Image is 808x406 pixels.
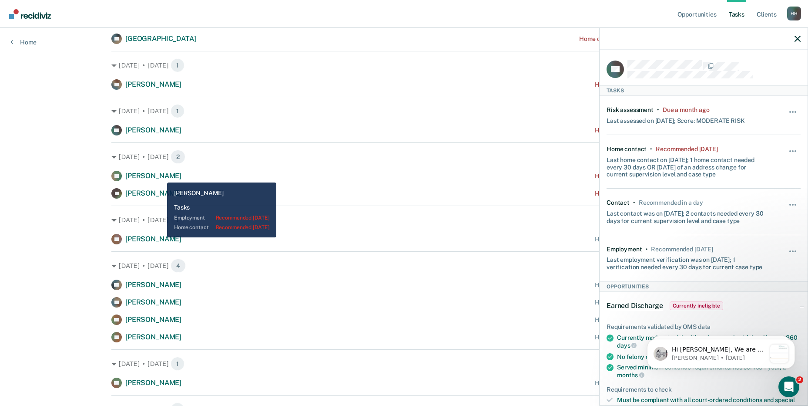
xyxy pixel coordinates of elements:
div: Risk assessment [607,106,654,114]
div: Home contact recommended [DATE] [595,81,697,88]
div: [DATE] • [DATE] [111,357,697,371]
a: Home [10,38,37,46]
div: Recommended in a day [639,199,703,206]
div: [DATE] • [DATE] [111,104,697,118]
span: 2 [796,376,803,383]
div: • [657,106,659,114]
div: • [650,145,652,153]
div: H H [787,7,801,20]
div: Home contact recommended [DATE] [595,299,697,306]
div: Home contact recommended [DATE] [595,190,697,197]
span: 1 [171,213,184,227]
div: Home contact recommended [DATE] [595,173,697,180]
span: [PERSON_NAME] [125,189,181,197]
div: Last contact was on [DATE]; 2 contacts needed every 30 days for current supervision level and cas... [607,206,768,225]
div: Recommended in 15 days [651,246,713,253]
div: [DATE] • [DATE] [111,213,697,227]
span: [PERSON_NAME] [125,333,181,341]
span: Currently ineligible [670,301,723,310]
span: [PERSON_NAME] [125,126,181,134]
span: [PERSON_NAME] [125,80,181,88]
div: Home contact recommended [DATE] [595,379,697,387]
div: Currently moderate risk with no increase in risk level in past 360 [617,334,801,349]
span: Earned Discharge [607,301,663,310]
div: • [633,199,635,206]
div: Home contact recommended [DATE] [595,316,697,324]
span: Hi [PERSON_NAME], We are so excited to announce a brand new feature: AI case note search! 📣 Findi... [38,24,132,248]
div: • [646,246,648,253]
span: months [617,372,644,379]
iframe: Intercom live chat [778,376,799,397]
span: [PERSON_NAME] [125,172,181,180]
div: Earned DischargeCurrently ineligible [600,292,808,320]
span: [PERSON_NAME] [125,379,181,387]
span: [PERSON_NAME] [125,235,181,243]
div: Requirements validated by OMS data [607,323,801,331]
span: 1 [171,104,184,118]
span: [GEOGRAPHIC_DATA] [125,34,196,43]
div: [DATE] • [DATE] [111,58,697,72]
div: Recommended 13 days ago [656,145,717,153]
div: [DATE] • [DATE] [111,259,697,273]
div: Home contact recommended [DATE] [595,127,697,134]
div: Contact [607,199,630,206]
div: Last assessed on [DATE]; Score: MODERATE RISK [607,114,745,125]
img: Recidiviz [9,9,51,19]
div: [DATE] • [DATE] [111,150,697,164]
div: Home contact recommended [DATE] [595,334,697,341]
span: days [617,342,637,349]
div: Last home contact on [DATE]; 1 home contact needed every 30 days OR [DATE] of an address change f... [607,153,768,178]
span: [PERSON_NAME] [125,281,181,289]
div: Home contact recommended [DATE] [595,281,697,289]
div: Employment [607,246,642,253]
span: [PERSON_NAME] [125,298,181,306]
div: No felony convictions in past 24 [617,353,801,361]
div: Served minimum sentence requirements: has served 1 year, 2 [617,364,801,379]
div: Requirements to check [607,386,801,393]
div: Due a month ago [663,106,710,114]
div: Opportunities [600,281,808,292]
iframe: Intercom notifications message [634,321,808,382]
div: Tasks [600,85,808,96]
div: Home contact recommended [DATE] [595,236,697,243]
span: 2 [171,150,185,164]
button: Profile dropdown button [787,7,801,20]
span: 1 [171,58,184,72]
span: 4 [171,259,186,273]
span: [PERSON_NAME] [125,315,181,324]
span: 1 [171,357,184,371]
div: Home contact [607,145,647,153]
div: Home contact recommended a month ago [579,35,697,43]
p: Message from Kim, sent 1w ago [38,33,132,41]
div: Last employment verification was on [DATE]; 1 verification needed every 30 days for current case ... [607,253,768,271]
